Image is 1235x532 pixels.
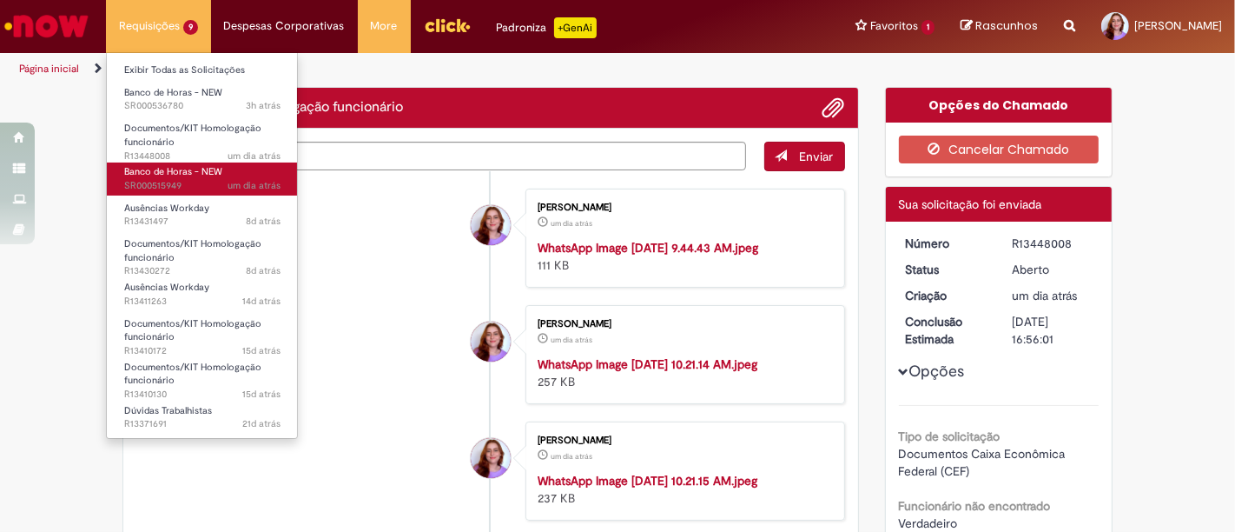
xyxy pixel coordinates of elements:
span: 9 [183,20,198,35]
dt: Conclusão Estimada [893,313,1000,348]
span: R13431497 [124,215,281,229]
span: Ausências Workday [124,202,209,215]
span: Ausências Workday [124,281,209,294]
div: [PERSON_NAME] [538,319,827,329]
span: Banco de Horas - NEW [124,86,222,99]
div: Maria Eduarda Rios De Oliveira [471,322,511,362]
span: Documentos/KIT Homologação funcionário [124,237,261,264]
div: Opções do Chamado [886,88,1113,123]
span: 15d atrás [242,344,281,357]
a: Página inicial [19,62,79,76]
span: um dia atrás [551,218,592,229]
span: um dia atrás [228,179,281,192]
div: Maria Eduarda Rios De Oliveira [471,438,511,478]
div: [PERSON_NAME] [538,203,827,213]
a: Aberto SR000536780 : Banco de Horas - NEW [107,83,298,116]
button: Enviar [764,142,845,171]
span: SR000536780 [124,99,281,113]
span: um dia atrás [1012,288,1077,303]
b: Tipo de solicitação [899,429,1001,444]
span: 15d atrás [242,388,281,401]
time: 26/08/2025 11:55:57 [1012,288,1077,303]
span: Rascunhos [975,17,1038,34]
span: Dúvidas Trabalhistas [124,404,212,417]
time: 07/08/2025 15:01:58 [242,417,281,430]
b: Funcionário não encontrado [899,498,1051,514]
ul: Trilhas de página [13,53,810,85]
time: 26/08/2025 11:24:26 [228,179,281,192]
span: More [371,17,398,35]
span: 21d atrás [242,417,281,430]
time: 26/08/2025 11:55:52 [551,451,592,462]
span: R13371691 [124,417,281,431]
a: Aberto R13431497 : Ausências Workday [107,199,298,231]
dt: Status [893,261,1000,278]
div: Padroniza [497,17,597,38]
span: 8d atrás [246,264,281,277]
span: Despesas Corporativas [224,17,345,35]
span: Sua solicitação foi enviada [899,196,1042,212]
div: Aberto [1012,261,1093,278]
a: WhatsApp Image [DATE] 10.21.14 AM.jpeg [538,356,757,372]
span: Verdadeiro [899,515,958,531]
time: 13/08/2025 15:01:10 [242,388,281,401]
ul: Requisições [106,52,298,439]
span: Documentos/KIT Homologação funcionário [124,361,261,388]
a: WhatsApp Image [DATE] 10.21.15 AM.jpeg [538,473,757,489]
time: 19/08/2025 17:59:01 [246,264,281,277]
span: [PERSON_NAME] [1134,18,1222,33]
time: 26/08/2025 11:55:59 [228,150,281,163]
time: 13/08/2025 17:11:27 [242,295,281,308]
span: um dia atrás [228,150,281,163]
span: Documentos Caixa Econômica Federal (CEF) [899,446,1069,479]
time: 26/08/2025 11:55:53 [551,218,592,229]
dt: Criação [893,287,1000,304]
button: Adicionar anexos [822,96,845,119]
span: Documentos/KIT Homologação funcionário [124,122,261,149]
time: 20/08/2025 10:20:42 [246,215,281,228]
time: 26/08/2025 11:55:52 [551,335,592,345]
span: R13410172 [124,344,281,358]
span: 3h atrás [246,99,281,112]
a: Aberto R13430272 : Documentos/KIT Homologação funcionário [107,235,298,272]
span: 1 [921,20,935,35]
a: Exibir Todas as Solicitações [107,61,298,80]
p: +GenAi [554,17,597,38]
a: WhatsApp Image [DATE] 9.44.43 AM.jpeg [538,240,758,256]
span: R13430272 [124,264,281,278]
span: R13411263 [124,295,281,309]
span: 8d atrás [246,215,281,228]
div: 26/08/2025 11:55:57 [1012,287,1093,304]
button: Cancelar Chamado [899,136,1100,163]
span: R13448008 [124,150,281,163]
span: um dia atrás [551,335,592,345]
time: 13/08/2025 15:07:20 [242,344,281,357]
a: Aberto R13371691 : Dúvidas Trabalhistas [107,402,298,434]
dt: Número [893,235,1000,252]
span: Documentos/KIT Homologação funcionário [124,317,261,344]
a: Aberto R13411263 : Ausências Workday [107,278,298,310]
span: Requisições [119,17,180,35]
span: R13410130 [124,388,281,402]
span: SR000515949 [124,179,281,193]
div: 257 KB [538,356,827,390]
textarea: Digite sua mensagem aqui... [136,142,746,170]
a: Rascunhos [961,18,1038,35]
a: Aberto R13410130 : Documentos/KIT Homologação funcionário [107,358,298,396]
div: 237 KB [538,472,827,507]
a: Aberto SR000515949 : Banco de Horas - NEW [107,163,298,195]
div: [PERSON_NAME] [538,436,827,446]
span: 14d atrás [242,295,281,308]
a: Aberto R13410172 : Documentos/KIT Homologação funcionário [107,315,298,352]
img: ServiceNow [2,9,91,43]
span: Enviar [800,149,834,164]
div: R13448008 [1012,235,1093,252]
span: Favoritos [870,17,918,35]
time: 27/08/2025 14:09:08 [246,99,281,112]
div: Maria Eduarda Rios De Oliveira [471,205,511,245]
span: um dia atrás [551,451,592,462]
div: 111 KB [538,239,827,274]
